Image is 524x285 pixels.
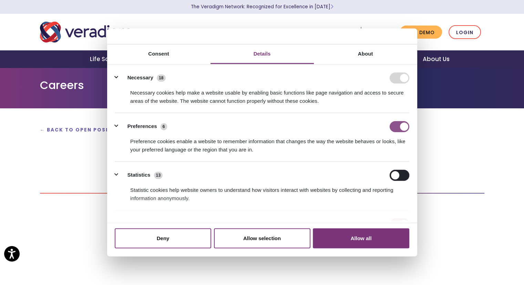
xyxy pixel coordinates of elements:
[82,50,139,68] a: Life Sciences
[115,228,211,248] button: Deny
[392,236,516,277] iframe: Drift Chat Widget
[127,74,153,82] label: Necessary
[115,218,168,229] button: Marketing (71)
[40,178,484,187] p: .
[40,127,127,133] a: ← Back to Open Positions
[210,45,314,64] a: Details
[414,50,458,68] a: About Us
[127,122,157,130] label: Preferences
[40,79,484,92] h1: Careers
[40,21,135,43] img: Veradigm logo
[107,45,210,64] a: Consent
[314,45,417,64] a: About
[313,228,409,248] button: Allow all
[40,160,484,170] h3: Scroll below to apply for this position!
[400,26,442,39] a: Get Demo
[115,180,409,202] div: Statistic cookies help website owners to understand how visitors interact with websites by collec...
[115,132,409,154] div: Preference cookies enable a website to remember information that changes the way the website beha...
[127,171,151,179] label: Statistics
[191,3,333,10] a: The Veradigm Network: Recognized for Excellence in [DATE]Learn More
[330,27,357,37] a: Search
[40,140,484,152] h2: Together, let's transform health insightfully
[449,25,481,39] a: Login
[115,121,171,132] button: Preferences (6)
[127,220,152,228] label: Marketing
[214,228,310,248] button: Allow selection
[115,169,167,180] button: Statistics (13)
[330,3,333,10] span: Learn More
[115,83,409,105] div: Necessary cookies help make a website usable by enabling basic functions like page navigation and...
[364,28,389,36] a: Support
[115,72,170,83] button: Necessary (18)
